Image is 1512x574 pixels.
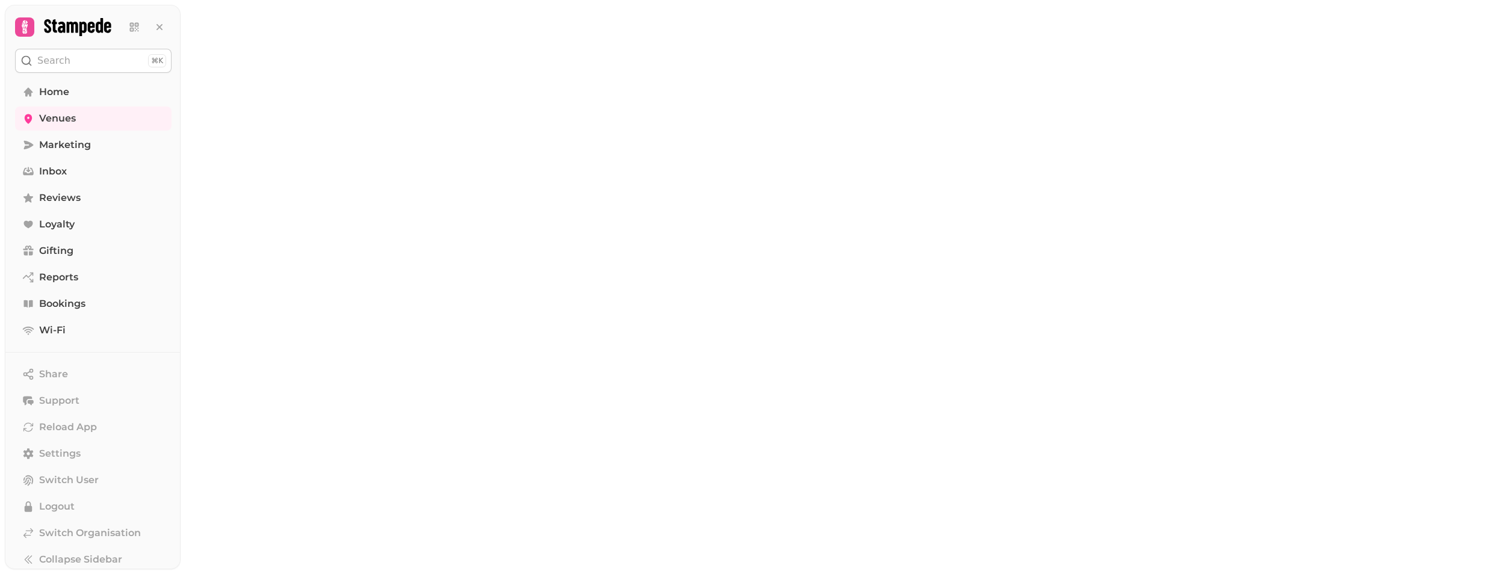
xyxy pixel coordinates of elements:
span: Gifting [39,244,73,258]
button: Switch User [15,468,172,492]
a: Wi-Fi [15,318,172,342]
a: Settings [15,442,172,466]
span: Reviews [39,191,81,205]
span: Home [39,85,69,99]
button: Support [15,389,172,413]
a: Bookings [15,292,172,316]
a: Inbox [15,159,172,184]
a: Switch Organisation [15,521,172,545]
span: Wi-Fi [39,323,66,338]
button: Share [15,362,172,386]
a: Venues [15,106,172,131]
span: Switch User [39,473,99,487]
button: Logout [15,495,172,519]
a: Reports [15,265,172,289]
span: Support [39,393,79,408]
button: Search⌘K [15,49,172,73]
div: ⌘K [148,54,166,67]
span: Loyalty [39,217,75,232]
a: Loyalty [15,212,172,236]
span: Share [39,367,68,381]
span: Bookings [39,297,85,311]
span: Marketing [39,138,91,152]
a: Marketing [15,133,172,157]
a: Reviews [15,186,172,210]
button: Collapse Sidebar [15,548,172,572]
span: Collapse Sidebar [39,552,122,567]
p: Search [37,54,70,68]
span: Logout [39,499,75,514]
span: Inbox [39,164,67,179]
span: Settings [39,446,81,461]
span: Reload App [39,420,97,434]
button: Reload App [15,415,172,439]
span: Switch Organisation [39,526,141,540]
a: Gifting [15,239,172,263]
span: Venues [39,111,76,126]
span: Reports [39,270,78,285]
a: Home [15,80,172,104]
